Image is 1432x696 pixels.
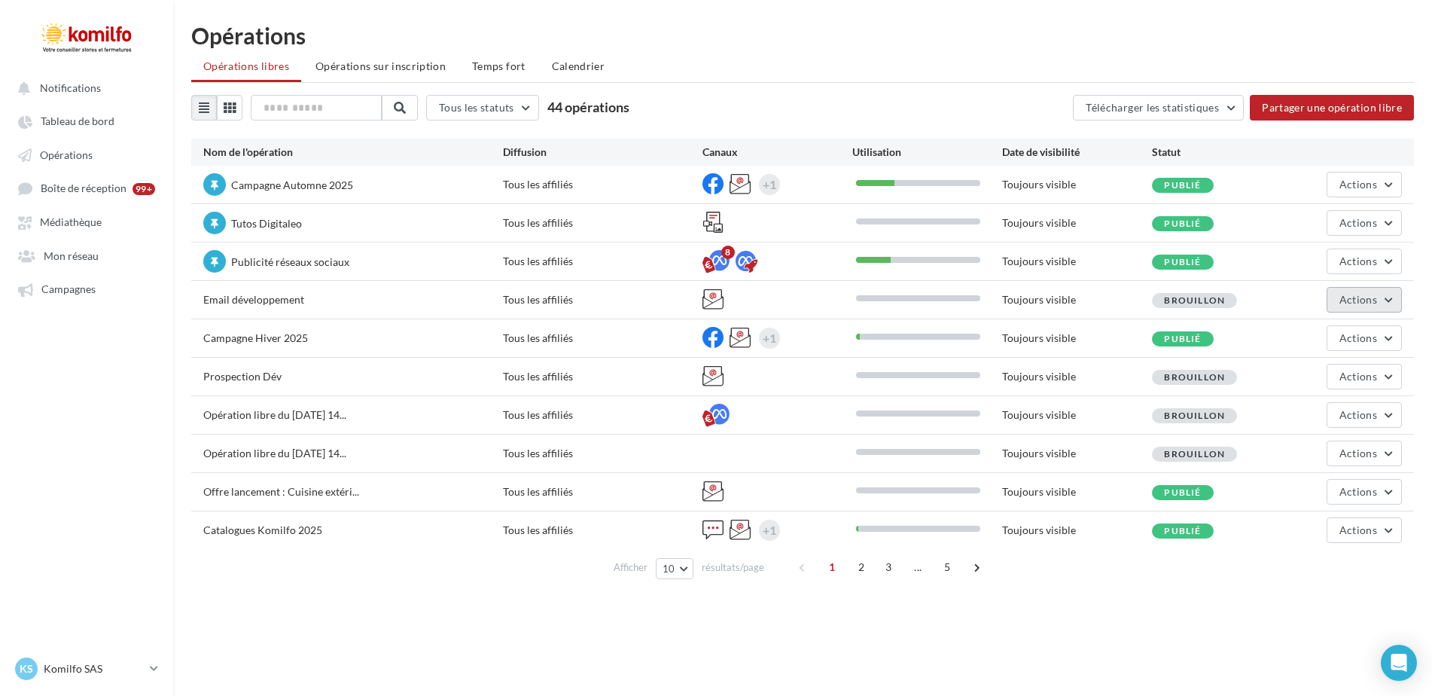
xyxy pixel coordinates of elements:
[1002,254,1152,269] div: Toujours visible
[20,661,33,676] span: KS
[763,520,776,541] div: +1
[503,523,702,538] div: Tous les affiliés
[1002,408,1152,423] div: Toujours visible
[1327,325,1402,351] button: Actions
[1327,441,1402,466] button: Actions
[1002,484,1152,499] div: Toujours visible
[547,99,629,115] span: 44 opérations
[1164,448,1225,459] span: Brouillon
[503,446,702,461] div: Tous les affiliés
[203,524,322,536] span: Catalogues Komilfo 2025
[231,255,349,268] span: Publicité réseaux sociaux
[656,558,694,579] button: 10
[1339,216,1377,229] span: Actions
[9,74,158,101] button: Notifications
[1002,523,1152,538] div: Toujours visible
[1339,178,1377,191] span: Actions
[1002,215,1152,230] div: Toujours visible
[41,115,114,128] span: Tableau de bord
[702,145,852,160] div: Canaux
[44,661,144,676] p: Komilfo SAS
[41,182,126,195] span: Boîte de réception
[763,328,776,349] div: +1
[1339,524,1377,536] span: Actions
[203,485,359,498] span: Offre lancement : Cuisine extéri...
[763,174,776,195] div: +1
[1164,525,1201,536] span: Publié
[503,145,702,160] div: Diffusion
[1381,645,1417,681] div: Open Intercom Messenger
[472,60,526,72] span: Temps fort
[663,563,675,575] span: 10
[1164,256,1201,267] span: Publié
[820,555,844,579] span: 1
[614,560,647,575] span: Afficher
[9,242,164,269] a: Mon réseau
[1002,145,1152,160] div: Date de visibilité
[40,81,101,94] span: Notifications
[133,183,155,195] div: 99+
[503,369,702,384] div: Tous les affiliés
[426,95,539,121] button: Tous les statuts
[231,179,353,191] span: Campagne Automne 2025
[41,283,96,296] span: Campagnes
[1339,370,1377,383] span: Actions
[503,331,702,346] div: Tous les affiliés
[1002,177,1152,192] div: Toujours visible
[503,215,702,230] div: Tous les affiliés
[503,408,702,423] div: Tous les affiliés
[1339,485,1377,498] span: Actions
[1164,333,1201,344] span: Publié
[1327,517,1402,543] button: Actions
[439,101,514,114] span: Tous les statuts
[1327,172,1402,197] button: Actions
[503,177,702,192] div: Tous les affiliés
[876,555,900,579] span: 3
[906,555,930,579] span: ...
[1327,364,1402,389] button: Actions
[203,408,346,421] span: Opération libre du [DATE] 14...
[1339,331,1377,344] span: Actions
[503,292,702,307] div: Tous les affiliés
[191,24,1414,47] div: Opérations
[1164,179,1201,191] span: Publié
[203,293,304,306] span: Email développement
[1002,331,1152,346] div: Toujours visible
[1152,145,1302,160] div: Statut
[12,655,161,683] a: KS Komilfo SAS
[9,107,164,134] a: Tableau de bord
[552,60,605,72] span: Calendrier
[9,174,164,202] a: Boîte de réception 99+
[9,208,164,235] a: Médiathèque
[1327,402,1402,428] button: Actions
[9,275,164,302] a: Campagnes
[503,484,702,499] div: Tous les affiliés
[1327,479,1402,505] button: Actions
[1002,369,1152,384] div: Toujours visible
[935,555,959,579] span: 5
[1327,287,1402,313] button: Actions
[40,216,102,229] span: Médiathèque
[1164,218,1201,229] span: Publié
[231,217,302,230] span: Tutos Digitaleo
[1339,447,1377,459] span: Actions
[1073,95,1244,121] button: Télécharger les statistiques
[44,249,99,262] span: Mon réseau
[1250,95,1414,121] button: Partager une opération libre
[1086,101,1219,114] span: Télécharger les statistiques
[1327,249,1402,274] button: Actions
[1002,292,1152,307] div: Toujours visible
[1339,293,1377,306] span: Actions
[1327,210,1402,236] button: Actions
[203,370,282,383] span: Prospection Dév
[1002,446,1152,461] div: Toujours visible
[1164,487,1201,498] span: Publié
[1164,371,1225,383] span: Brouillon
[40,148,93,161] span: Opérations
[1164,295,1225,306] span: Brouillon
[1339,255,1377,267] span: Actions
[203,145,503,160] div: Nom de l'opération
[9,141,164,168] a: Opérations
[721,246,735,259] div: 8
[1164,410,1225,421] span: Brouillon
